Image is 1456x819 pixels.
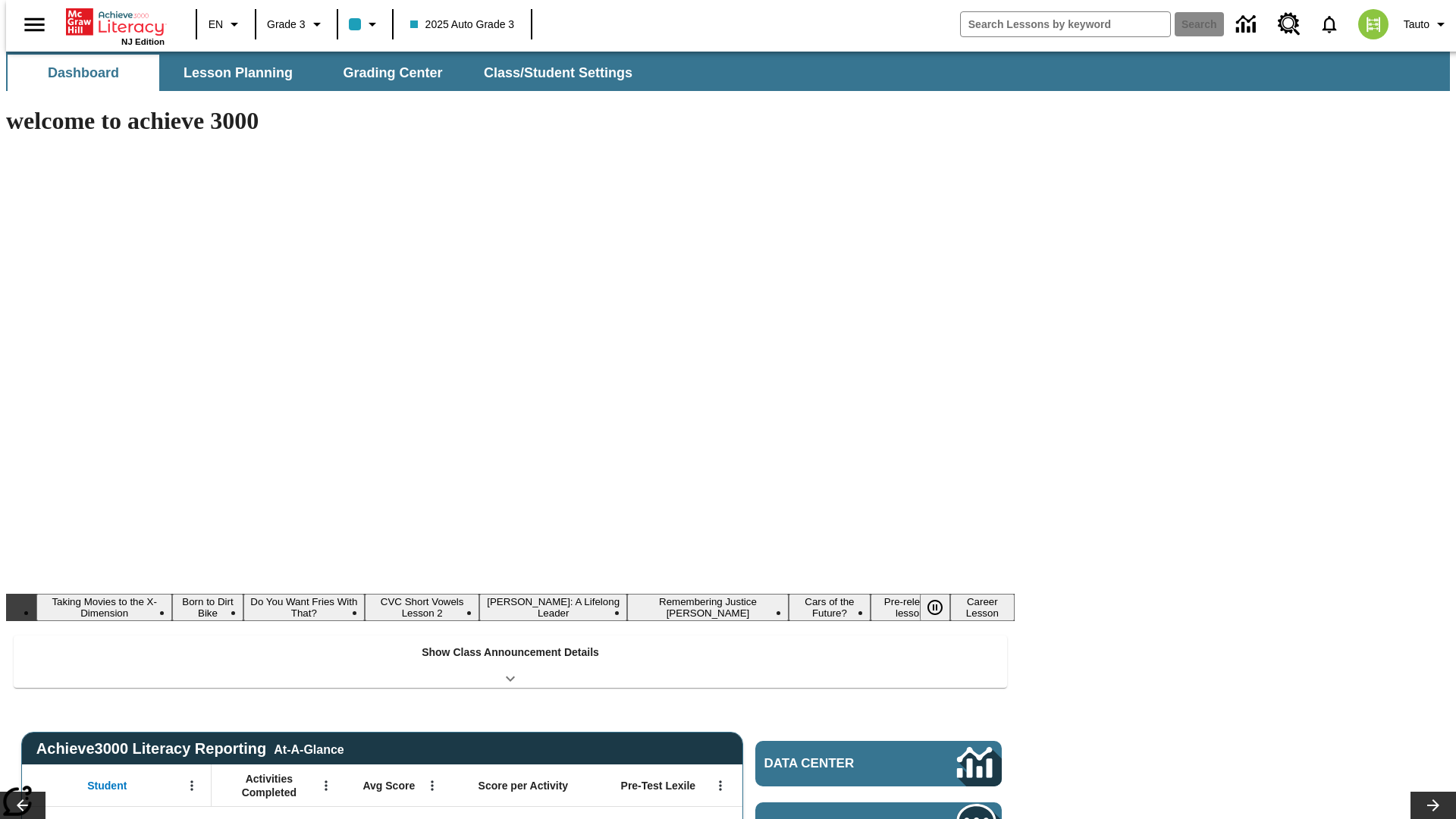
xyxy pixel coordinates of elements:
button: Open side menu [12,2,57,47]
span: Tauto [1404,17,1429,33]
button: Lesson carousel, Next [1410,792,1456,819]
button: Slide 2 Born to Dirt Bike [172,594,243,621]
a: Notifications [1310,5,1349,44]
button: Class/Student Settings [472,55,645,91]
button: Slide 6 Remembering Justice O'Connor [627,594,789,621]
input: search field [961,12,1170,36]
span: Achieve3000 Literacy Reporting [36,740,344,758]
div: Pause [920,594,965,621]
a: Data Center [1227,4,1269,45]
button: Dashboard [8,55,159,91]
p: Show Class Announcement Details [422,645,599,661]
span: EN [209,17,223,33]
button: Language: EN, Select a language [202,11,250,38]
span: Data Center [764,756,906,771]
div: At-A-Glance [274,740,344,757]
span: Student [87,779,127,792]
h1: welcome to achieve 3000 [6,107,1015,135]
span: Avg Score [362,779,415,792]
button: Class color is light blue. Change class color [343,11,388,38]
img: avatar image [1358,9,1389,39]
button: Select a new avatar [1349,5,1398,44]
button: Slide 7 Cars of the Future? [789,594,871,621]
button: Open Menu [421,774,444,797]
span: NJ Edition [121,37,165,46]
button: Grade: Grade 3, Select a grade [261,11,332,38]
button: Slide 1 Taking Movies to the X-Dimension [36,594,172,621]
div: SubNavbar [6,55,646,91]
button: Grading Center [317,55,469,91]
button: Profile/Settings [1398,11,1456,38]
span: Pre-Test Lexile [621,779,696,792]
span: Activities Completed [219,772,319,799]
a: Resource Center, Will open in new tab [1269,4,1310,45]
a: Home [66,7,165,37]
button: Open Menu [709,774,732,797]
button: Slide 8 Pre-release lesson [871,594,950,621]
button: Slide 3 Do You Want Fries With That? [243,594,365,621]
span: 2025 Auto Grade 3 [410,17,515,33]
button: Pause [920,594,950,621]
button: Open Menu [315,774,337,797]
button: Lesson Planning [162,55,314,91]
span: Score per Activity [479,779,569,792]
div: Show Class Announcement Details [14,635,1007,688]
div: SubNavbar [6,52,1450,91]
div: Home [66,5,165,46]
button: Slide 9 Career Lesson [950,594,1015,621]
a: Data Center [755,741,1002,786]
button: Slide 5 Dianne Feinstein: A Lifelong Leader [479,594,627,621]
button: Slide 4 CVC Short Vowels Lesson 2 [365,594,479,621]
span: Grade 3 [267,17,306,33]
button: Open Menu [180,774,203,797]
